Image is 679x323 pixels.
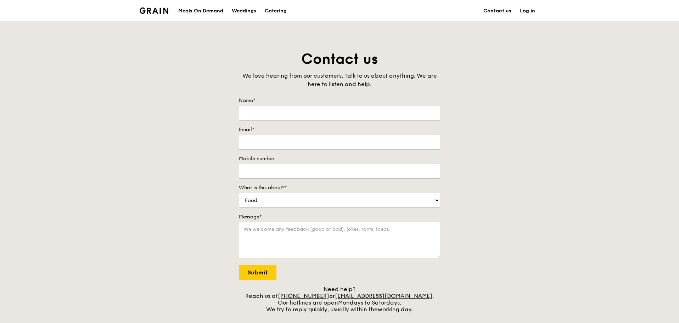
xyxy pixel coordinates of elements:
label: Email* [239,126,440,133]
a: Contact us [479,0,516,22]
label: What is this about?* [239,184,440,191]
span: Mondays to Saturdays. [338,299,401,306]
div: Meals On Demand [178,0,223,22]
div: Need help? Reach us at or . Our hotlines are open We try to reply quickly, usually within the [239,286,440,313]
a: Catering [260,0,291,22]
div: Weddings [232,0,256,22]
div: We love hearing from our customers. Talk to us about anything. We are here to listen and help. [239,72,440,89]
label: Mobile number [239,155,440,162]
a: Weddings [228,0,260,22]
label: Name* [239,97,440,104]
a: Log in [516,0,539,22]
a: [PHONE_NUMBER] [278,293,329,299]
span: working day. [378,306,413,313]
a: [EMAIL_ADDRESS][DOMAIN_NAME] [335,293,432,299]
img: Grain [140,7,168,14]
label: Message* [239,213,440,221]
input: Submit [239,265,276,280]
div: Catering [265,0,287,22]
h1: Contact us [239,50,440,69]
